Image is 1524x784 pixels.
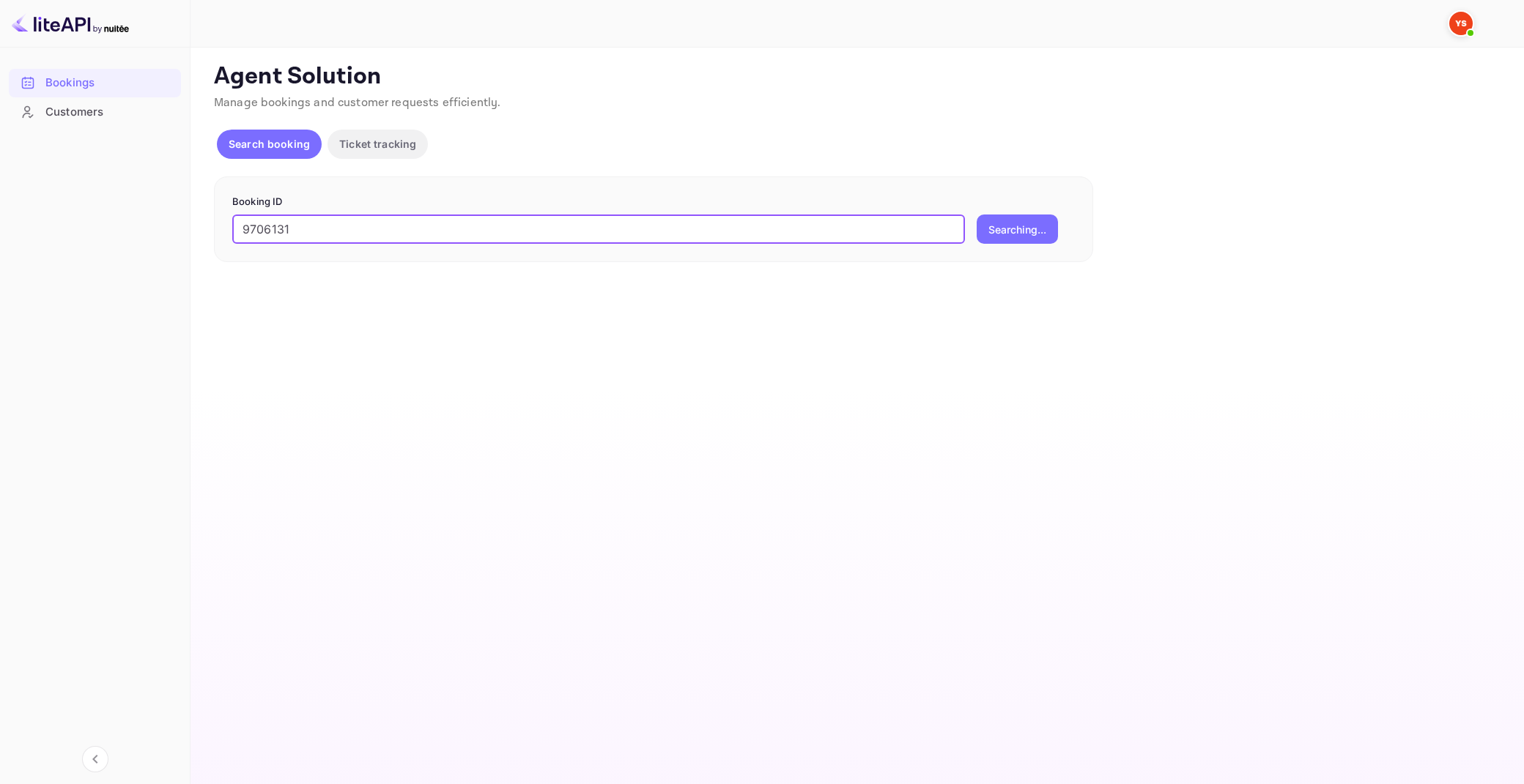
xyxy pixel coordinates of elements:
div: Bookings [45,75,174,92]
p: Ticket tracking [339,136,416,152]
button: Searching... [977,214,1058,244]
img: Yandex Support [1449,12,1473,35]
p: Agent Solution [214,62,1498,92]
p: Search booking [229,136,310,152]
div: Customers [9,98,181,127]
div: Bookings [9,69,181,97]
span: Manage bookings and customer requests efficiently. [214,95,501,111]
button: Collapse navigation [82,746,108,772]
a: Customers [9,98,181,125]
div: Customers [45,104,174,121]
p: Booking ID [232,195,1075,209]
img: LiteAPI logo [12,12,129,35]
input: Enter Booking ID (e.g., 63782194) [232,214,965,244]
a: Bookings [9,69,181,96]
